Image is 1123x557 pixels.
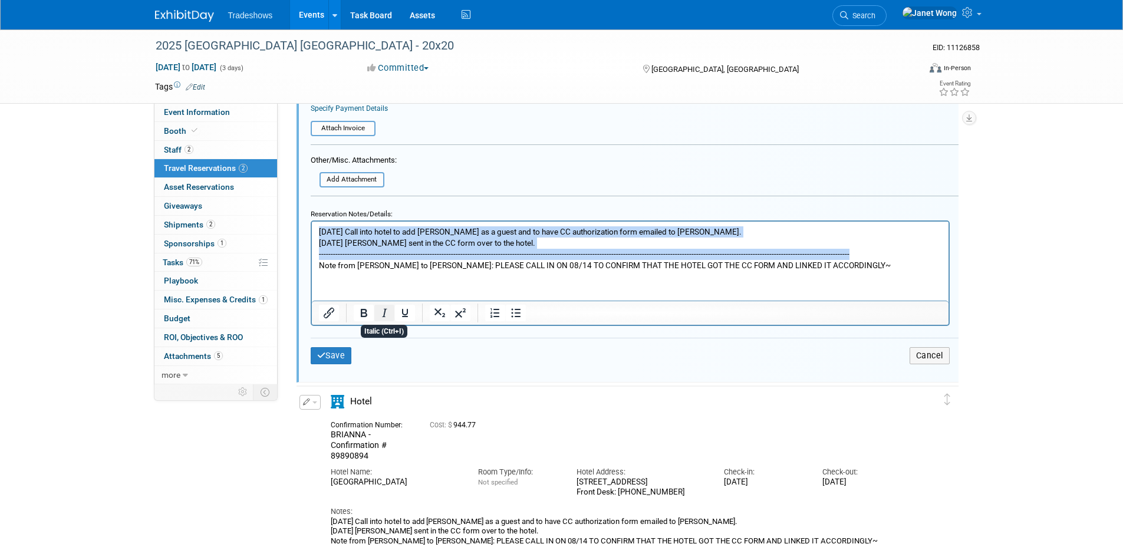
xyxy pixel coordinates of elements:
[154,309,277,328] a: Budget
[239,164,248,173] span: 2
[154,366,277,384] a: more
[259,295,268,304] span: 1
[478,467,559,477] div: Room Type/Info:
[331,417,412,430] div: Confirmation Number:
[933,43,980,52] span: Event ID: 11126858
[228,11,273,20] span: Tradeshows
[164,220,215,229] span: Shipments
[910,347,950,364] button: Cancel
[154,197,277,215] a: Giveaways
[354,305,374,321] button: Bold
[218,239,226,248] span: 1
[154,235,277,253] a: Sponsorships1
[164,314,190,323] span: Budget
[152,35,902,57] div: 2025 [GEOGRAPHIC_DATA] [GEOGRAPHIC_DATA] - 20x20
[154,272,277,290] a: Playbook
[164,182,234,192] span: Asset Reservations
[478,478,518,486] span: Not specified
[154,103,277,121] a: Event Information
[155,81,205,93] td: Tags
[850,61,971,79] div: Event Format
[350,396,372,407] span: Hotel
[363,62,433,74] button: Committed
[186,258,202,266] span: 71%
[724,467,805,477] div: Check-in:
[331,517,904,546] div: [DATE] Call into hotel to add [PERSON_NAME] as a guest and to have CC authorization form emailed ...
[331,395,344,408] i: Hotel
[311,347,352,364] button: Save
[311,155,397,169] div: Other/Misc. Attachments:
[312,222,949,301] iframe: Rich Text Area
[164,276,198,285] span: Playbook
[155,10,214,22] img: ExhibitDay
[164,239,226,248] span: Sponsorships
[154,328,277,347] a: ROI, Objectives & ROO
[848,11,875,20] span: Search
[164,126,200,136] span: Booth
[319,305,339,321] button: Insert/edit link
[154,178,277,196] a: Asset Reservations
[164,332,243,342] span: ROI, Objectives & ROO
[331,477,460,487] div: [GEOGRAPHIC_DATA]
[219,64,243,72] span: (3 days)
[163,258,202,267] span: Tasks
[206,220,215,229] span: 2
[155,62,217,72] span: [DATE] [DATE]
[233,384,253,400] td: Personalize Event Tab Strip
[164,163,248,173] span: Travel Reservations
[154,291,277,309] a: Misc. Expenses & Credits1
[822,477,903,487] div: [DATE]
[832,5,887,26] a: Search
[651,65,799,74] span: [GEOGRAPHIC_DATA], [GEOGRAPHIC_DATA]
[186,83,205,91] a: Edit
[154,159,277,177] a: Travel Reservations2
[577,477,706,497] div: [STREET_ADDRESS] Front Desk: [PHONE_NUMBER]
[214,351,223,360] span: 5
[331,467,460,477] div: Hotel Name:
[430,421,453,429] span: Cost: $
[180,62,192,72] span: to
[154,253,277,272] a: Tasks71%
[164,107,230,117] span: Event Information
[506,305,526,321] button: Bullet list
[164,145,193,154] span: Staff
[450,305,470,321] button: Superscript
[164,351,223,361] span: Attachments
[185,145,193,154] span: 2
[374,305,394,321] button: Italic
[311,104,388,113] a: Specify Payment Details
[164,201,202,210] span: Giveaways
[331,506,904,517] div: Notes:
[724,477,805,487] div: [DATE]
[485,305,505,321] button: Numbered list
[822,467,903,477] div: Check-out:
[154,347,277,365] a: Attachments5
[902,6,957,19] img: Janet Wong
[154,122,277,140] a: Booth
[930,63,941,72] img: Format-Inperson.png
[944,394,950,406] i: Click and drag to move item
[577,467,706,477] div: Hotel Address:
[192,127,197,134] i: Booth reservation complete
[943,64,971,72] div: In-Person
[331,430,387,460] span: BRIANNA - Confirmation # 89890894
[430,305,450,321] button: Subscript
[162,370,180,380] span: more
[395,305,415,321] button: Underline
[311,205,950,220] div: Reservation Notes/Details:
[253,384,277,400] td: Toggle Event Tabs
[430,421,480,429] span: 944.77
[164,295,268,304] span: Misc. Expenses & Credits
[938,81,970,87] div: Event Rating
[154,216,277,234] a: Shipments2
[154,141,277,159] a: Staff2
